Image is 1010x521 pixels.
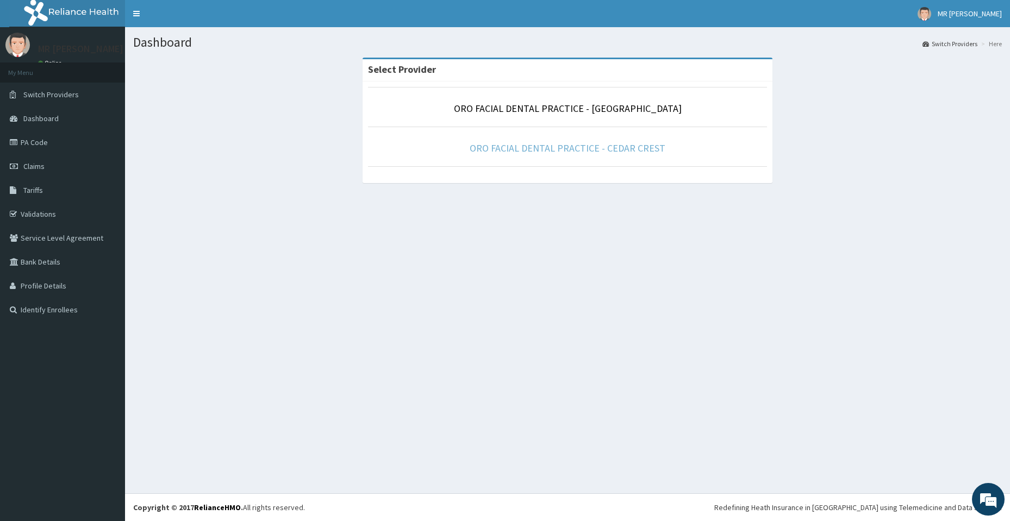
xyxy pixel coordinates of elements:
[23,161,45,171] span: Claims
[5,33,30,57] img: User Image
[23,114,59,123] span: Dashboard
[938,9,1002,18] span: MR [PERSON_NAME]
[922,39,977,48] a: Switch Providers
[133,503,243,512] strong: Copyright © 2017 .
[23,90,79,99] span: Switch Providers
[133,35,1002,49] h1: Dashboard
[978,39,1002,48] li: Here
[368,63,436,76] strong: Select Provider
[918,7,931,21] img: User Image
[23,185,43,195] span: Tariffs
[125,493,1010,521] footer: All rights reserved.
[714,502,1002,513] div: Redefining Heath Insurance in [GEOGRAPHIC_DATA] using Telemedicine and Data Science!
[38,59,64,67] a: Online
[194,503,241,512] a: RelianceHMO
[470,142,665,154] a: ORO FACIAL DENTAL PRACTICE - CEDAR CREST
[454,102,682,115] a: ORO FACIAL DENTAL PRACTICE - [GEOGRAPHIC_DATA]
[38,44,123,54] p: MR [PERSON_NAME]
